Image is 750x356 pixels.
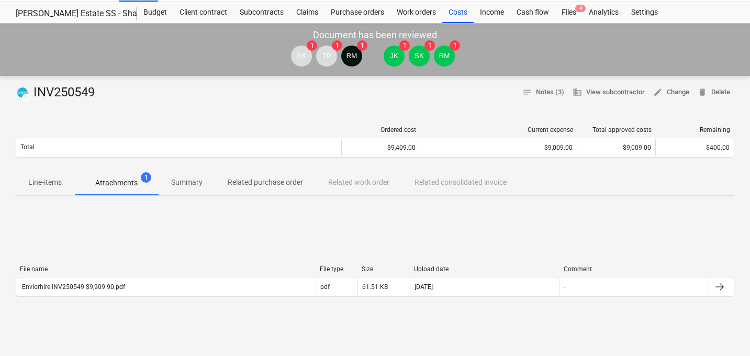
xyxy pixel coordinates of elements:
div: Size [362,265,406,273]
a: Subcontracts [233,2,290,23]
span: View subcontractor [573,86,645,98]
a: Claims [290,2,324,23]
span: 4 [575,5,586,12]
div: - [564,283,565,291]
span: 1 [307,40,317,51]
p: Line-items [28,177,62,188]
div: Rowan MacDonald [434,46,455,66]
span: TP [322,52,331,60]
span: 1 [332,40,342,51]
div: Invoice has been synced with Xero and its status is currently DRAFT [16,84,29,101]
a: Costs [442,2,474,23]
div: Tejas Pawar [316,46,337,66]
div: Rowan MacDonald [341,46,362,66]
div: $9,409.00 [346,144,416,151]
a: Work orders [390,2,442,23]
p: Attachments [95,177,138,188]
div: Ordered cost [346,126,416,133]
div: $9,009.00 [424,144,573,151]
p: Summary [171,177,203,188]
span: RM [346,52,357,60]
div: Upload date [414,265,555,273]
a: Analytics [583,2,625,23]
a: Settings [625,2,664,23]
a: Files4 [555,2,583,23]
p: Document has been reviewed [313,29,437,41]
span: business [573,87,582,97]
span: SK [297,52,306,60]
span: 1 [399,40,410,51]
div: Comment [564,265,705,273]
span: 1 [424,40,435,51]
span: RM [439,52,450,60]
span: 1 [141,172,151,183]
span: delete [698,87,707,97]
a: Budget [137,2,173,23]
div: File name [20,265,311,273]
span: SK [415,52,424,60]
span: 1 [450,40,460,51]
div: [DATE] [415,283,433,291]
a: Purchase orders [324,2,390,23]
div: pdf [320,283,330,291]
button: Delete [693,84,734,101]
div: INV250549 [16,84,99,101]
div: Current expense [424,126,573,133]
a: Cash flow [510,2,555,23]
div: $400.00 [660,144,730,151]
div: Sean Keane [291,46,312,66]
div: $9,009.00 [581,144,651,151]
img: xero.svg [17,87,28,98]
div: John Keane [384,46,405,66]
a: Client contract [173,2,233,23]
span: notes [522,87,532,97]
p: Total [20,143,35,152]
div: Sean Keane [409,46,430,66]
span: edit [653,87,663,97]
iframe: Chat Widget [698,306,750,356]
button: View subcontractor [568,84,649,101]
div: Enviorhire INV250549 $9,909.90.pdf [20,283,125,291]
div: Remaining [660,126,730,133]
span: Notes (3) [522,86,564,98]
div: [PERSON_NAME] Estate SS - Shade Structure [16,8,125,19]
span: JK [390,52,398,60]
span: Change [653,86,689,98]
div: Total approved costs [581,126,652,133]
p: Related purchase order [228,177,303,188]
button: Change [649,84,693,101]
div: File type [320,265,353,273]
a: Income [474,2,510,23]
button: Notes (3) [518,84,568,101]
span: 1 [357,40,367,51]
div: Files [555,2,583,23]
div: 61.51 KB [362,283,388,291]
span: Delete [698,86,730,98]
